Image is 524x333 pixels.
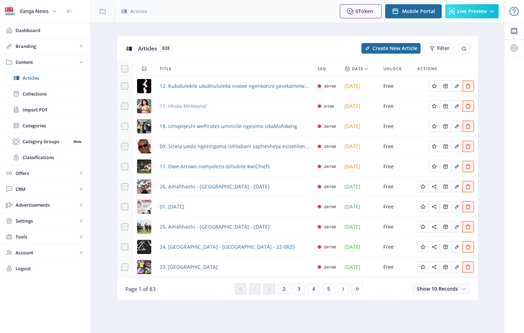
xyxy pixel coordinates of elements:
a: Edit page [440,102,451,109]
button: Create New Article [361,43,420,54]
img: 4e957d86-459a-49c1-b8d1-a2ca9c80f9e8.png [137,139,151,153]
a: 26. Amahhashi - [GEOGRAPHIC_DATA] - [DATE] [160,182,270,191]
a: 01. [DATE] [160,202,184,211]
td: [DATE] [340,116,379,137]
a: Edit page [429,263,440,270]
td: [DATE] [340,197,379,217]
img: 6e32966d-d278-493e-af78-9af65f0c2223.png [4,6,16,17]
td: Free [379,237,413,257]
div: 20/100 [324,223,336,231]
a: Articles [7,70,83,86]
a: Edit page [463,163,474,169]
nb-badge: Web [71,138,83,145]
span: 828 [160,45,172,52]
td: [DATE] [340,96,379,116]
a: Edit page [463,243,474,250]
button: Live Preview [445,4,499,18]
span: Title [160,65,171,73]
button: 2 [278,284,290,294]
span: Offers [16,170,78,177]
td: Free [379,257,413,277]
span: Category Groups [23,138,71,145]
div: Ilanga News [20,4,49,19]
span: 4 [312,286,315,292]
a: Edit page [417,263,429,270]
img: eaeb5800-d38c-4614-8e89-5e52e1ce6324.png [137,220,151,234]
a: Edit page [463,143,474,149]
a: Edit page [440,163,451,169]
span: Create New Article [372,46,417,51]
a: Categories [7,118,83,133]
a: 24. [GEOGRAPHIC_DATA] - [GEOGRAPHIC_DATA] - 22-0825 [160,243,295,251]
div: 30/100 [324,82,336,90]
a: Edit page [440,143,451,149]
span: Categories [23,122,83,129]
a: Edit page [463,82,474,89]
span: Collections [23,90,83,97]
a: Collections [7,86,83,102]
span: 18. Umqeqeshi wePirates umincile ngesimo sikaMofokeng [160,122,297,131]
img: 2f13bb74-f5e3-4f2e-a0fd-231996b07266.png [137,260,151,274]
span: Actions [417,65,437,73]
img: 683e3ae1-f6c9-4a40-b4a6-8cc59a8b6daf.png [137,79,151,93]
span: Mobile Portal [402,8,435,14]
div: 20/100 [324,182,336,191]
span: Filter [437,46,449,51]
div: 20/100 [324,243,336,251]
span: Articles [138,45,157,52]
td: Free [379,217,413,237]
a: Edit page [463,223,474,230]
app-collection-view: Articles [117,35,478,301]
a: Edit page [440,203,451,210]
span: SEO [318,65,326,73]
a: 09. Sicela uxolo ngezingoma isihlabani saphesheya esisetilongweni [160,142,309,151]
span: 23. [GEOGRAPHIC_DATA] [160,263,218,271]
button: 5 [323,284,335,294]
a: Edit page [451,82,463,89]
div: 20/100 [324,122,336,131]
a: Edit page [429,223,440,230]
a: Edit page [429,82,440,89]
span: Account [16,249,78,256]
span: 1 [268,286,271,292]
a: Edit page [451,203,463,210]
span: Settings [16,217,78,224]
td: Free [379,76,413,96]
a: Edit page [417,203,429,210]
img: 31936713-1925-4710-a102-3ce395d6738e.png [137,159,151,174]
td: Free [379,116,413,137]
td: [DATE] [340,217,379,237]
span: Classifications [23,154,83,161]
span: Articles [23,74,83,81]
a: Edit page [463,263,474,270]
span: Tools [16,233,78,240]
td: [DATE] [340,157,379,177]
img: d3add277-2e59-4e41-ac79-079c34af484c.png [137,119,151,133]
img: 28e02974-99e6-4165-9444-67a985f19d56.png [137,180,151,194]
span: Logout [16,265,85,272]
button: Mobile Portal [385,4,442,18]
a: Edit page [440,263,451,270]
span: 3 [298,286,300,292]
button: 1 [263,284,275,294]
a: Edit page [451,122,463,129]
td: Free [379,96,413,116]
a: Edit page [440,183,451,189]
div: 0/100 [324,102,334,110]
a: Edit page [429,183,440,189]
a: 12. Kubalulekile ukukhululeka nixoxe ngenkonzo yasekamelweni [160,82,309,90]
button: Show 10 Records [412,284,470,294]
a: Edit page [417,223,429,230]
a: Edit page [417,183,429,189]
span: 11. Hhola Mntwana! [160,102,207,110]
span: Branding [16,43,78,50]
button: 3 [293,284,305,294]
span: 5 [327,286,330,292]
a: Edit page [429,203,440,210]
a: Category GroupsWeb [7,134,83,149]
img: d90a0ad1-3128-418f-89fe-dbeb731a3f52.png [137,99,151,113]
td: [DATE] [340,177,379,197]
td: [DATE] [340,137,379,157]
